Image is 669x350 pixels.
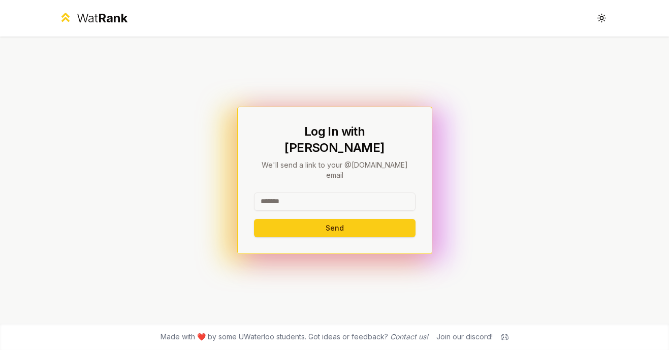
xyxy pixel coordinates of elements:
[254,219,416,237] button: Send
[254,160,416,180] p: We'll send a link to your @[DOMAIN_NAME] email
[254,123,416,156] h1: Log In with [PERSON_NAME]
[58,10,128,26] a: WatRank
[77,10,128,26] div: Wat
[98,11,128,25] span: Rank
[390,332,428,341] a: Contact us!
[161,332,428,342] span: Made with ❤️ by some UWaterloo students. Got ideas or feedback?
[436,332,493,342] div: Join our discord!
